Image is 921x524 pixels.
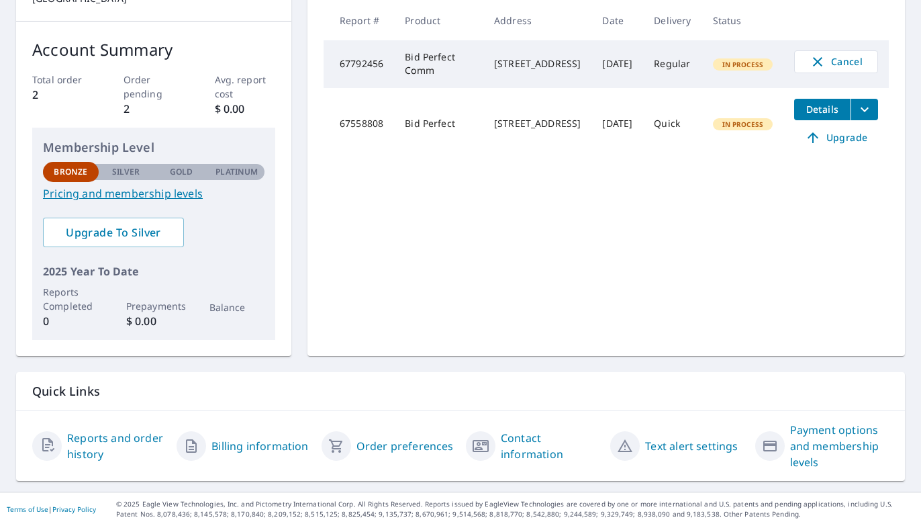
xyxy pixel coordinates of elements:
[32,87,93,103] p: 2
[643,40,701,88] td: Regular
[32,383,889,400] p: Quick Links
[215,73,276,101] p: Avg. report cost
[645,438,738,454] a: Text alert settings
[794,99,851,120] button: detailsBtn-67558808
[356,438,454,454] a: Order preferences
[215,166,258,178] p: Platinum
[794,127,878,148] a: Upgrade
[808,54,864,70] span: Cancel
[501,430,599,462] a: Contact information
[494,57,581,71] div: [STREET_ADDRESS]
[43,313,99,329] p: 0
[790,422,889,470] a: Payment options and membership levels
[802,130,870,146] span: Upgrade
[43,218,184,247] a: Upgrade To Silver
[494,117,581,130] div: [STREET_ADDRESS]
[209,300,265,314] p: Balance
[591,40,643,88] td: [DATE]
[43,185,264,202] a: Pricing and membership levels
[170,166,193,178] p: Gold
[802,103,842,116] span: Details
[643,88,701,159] td: Quick
[43,138,264,157] p: Membership Level
[43,263,264,279] p: 2025 Year To Date
[211,438,308,454] a: Billing information
[7,505,48,514] a: Terms of Use
[116,499,914,519] p: © 2025 Eagle View Technologies, Inc. and Pictometry International Corp. All Rights Reserved. Repo...
[124,101,185,117] p: 2
[591,88,643,159] td: [DATE]
[7,505,96,513] p: |
[54,225,173,240] span: Upgrade To Silver
[32,38,275,62] p: Account Summary
[32,73,93,87] p: Total order
[714,60,772,69] span: In Process
[126,313,182,329] p: $ 0.00
[215,101,276,117] p: $ 0.00
[794,50,878,73] button: Cancel
[124,73,185,101] p: Order pending
[851,99,878,120] button: filesDropdownBtn-67558808
[394,88,483,159] td: Bid Perfect
[54,166,87,178] p: Bronze
[43,285,99,313] p: Reports Completed
[714,120,772,129] span: In Process
[324,40,394,88] td: 67792456
[394,40,483,88] td: Bid Perfect Comm
[52,505,96,514] a: Privacy Policy
[67,430,166,462] a: Reports and order history
[324,88,394,159] td: 67558808
[126,299,182,313] p: Prepayments
[112,166,140,178] p: Silver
